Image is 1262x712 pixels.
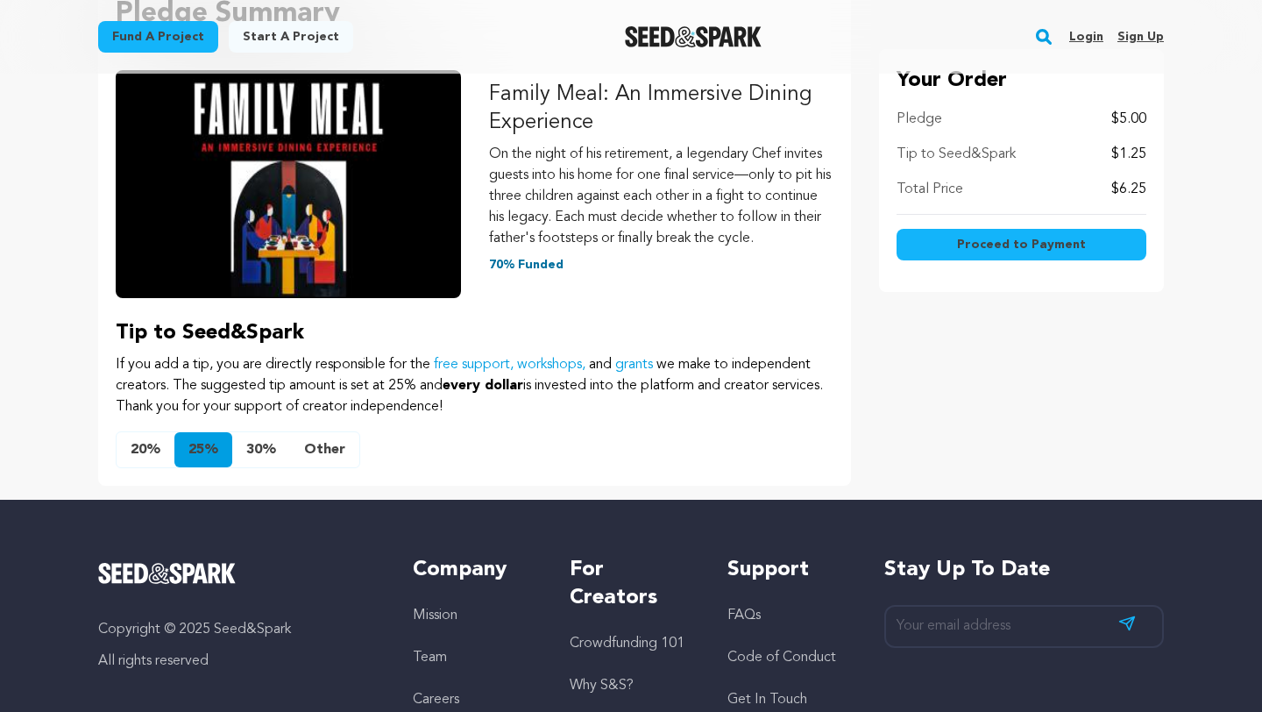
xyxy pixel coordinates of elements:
[727,651,836,665] a: Code of Conduct
[1111,109,1146,130] p: $5.00
[413,609,457,623] a: Mission
[98,563,378,584] a: Seed&Spark Homepage
[98,563,236,584] img: Seed&Spark Logo
[116,354,833,417] p: If you add a tip, you are directly responsible for the and we make to independent creators. The s...
[570,679,634,693] a: Why S&S?
[98,619,378,640] p: Copyright © 2025 Seed&Spark
[884,556,1164,584] h5: Stay up to date
[1117,23,1164,51] a: Sign up
[957,236,1086,253] span: Proceed to Payment
[489,144,834,249] p: On the night of his retirement, a legendary Chef invites guests into his home for one final servi...
[290,432,359,467] button: Other
[98,21,218,53] a: Fund a project
[727,556,849,584] h5: Support
[897,144,1016,165] p: Tip to Seed&Spark
[489,256,834,274] p: 70% Funded
[1069,23,1103,51] a: Login
[443,379,523,393] span: every dollar
[116,70,461,298] img: Family Meal: An Immersive Dining Experience image
[1111,144,1146,165] p: $1.25
[625,26,762,47] img: Seed&Spark Logo Dark Mode
[413,651,447,665] a: Team
[98,651,378,672] p: All rights reserved
[727,693,807,707] a: Get In Touch
[1111,179,1146,200] p: $6.25
[570,556,691,612] h5: For Creators
[615,358,653,372] a: grants
[434,358,585,372] a: free support, workshops,
[413,693,459,707] a: Careers
[897,229,1146,260] button: Proceed to Payment
[897,109,942,130] p: Pledge
[884,605,1164,648] input: Your email address
[229,21,353,53] a: Start a project
[897,179,963,200] p: Total Price
[232,432,290,467] button: 30%
[625,26,762,47] a: Seed&Spark Homepage
[413,556,535,584] h5: Company
[116,319,833,347] p: Tip to Seed&Spark
[174,432,232,467] button: 25%
[897,67,1146,95] p: Your Order
[727,609,761,623] a: FAQs
[489,81,834,137] p: Family Meal: An Immersive Dining Experience
[117,432,174,467] button: 20%
[570,637,684,651] a: Crowdfunding 101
